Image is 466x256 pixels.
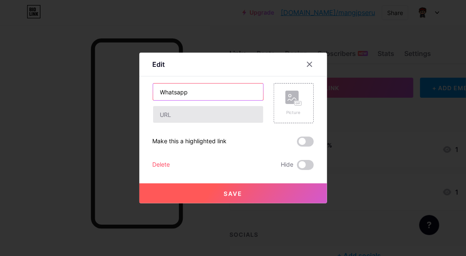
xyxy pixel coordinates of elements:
button: Save [139,183,327,203]
input: URL [153,106,263,123]
div: Picture [285,109,302,116]
div: Delete [153,160,170,170]
input: Title [153,84,263,100]
div: Edit [153,59,165,69]
div: Make this a highlighted link [153,137,227,147]
span: Hide [281,160,294,170]
span: Save [224,190,242,197]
